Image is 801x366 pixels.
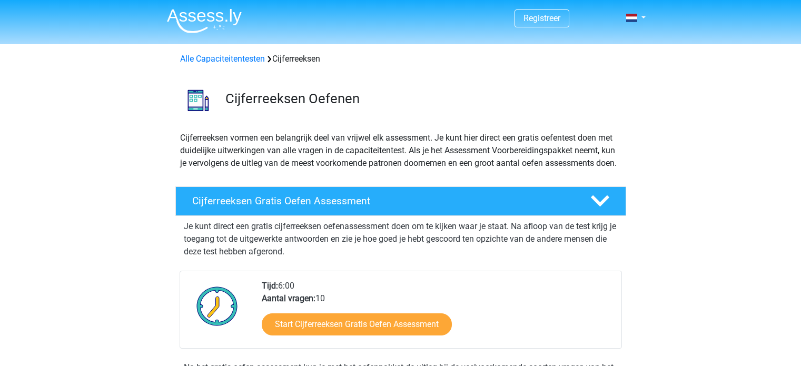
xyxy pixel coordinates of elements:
[225,91,618,107] h3: Cijferreeksen Oefenen
[262,313,452,335] a: Start Cijferreeksen Gratis Oefen Assessment
[176,53,626,65] div: Cijferreeksen
[180,54,265,64] a: Alle Capaciteitentesten
[262,281,278,291] b: Tijd:
[167,8,242,33] img: Assessly
[171,186,630,216] a: Cijferreeksen Gratis Oefen Assessment
[254,280,621,348] div: 6:00 10
[192,195,573,207] h4: Cijferreeksen Gratis Oefen Assessment
[523,13,560,23] a: Registreer
[176,78,221,123] img: cijferreeksen
[262,293,315,303] b: Aantal vragen:
[180,132,621,170] p: Cijferreeksen vormen een belangrijk deel van vrijwel elk assessment. Je kunt hier direct een grat...
[191,280,244,332] img: Klok
[184,220,618,258] p: Je kunt direct een gratis cijferreeksen oefenassessment doen om te kijken waar je staat. Na afloo...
